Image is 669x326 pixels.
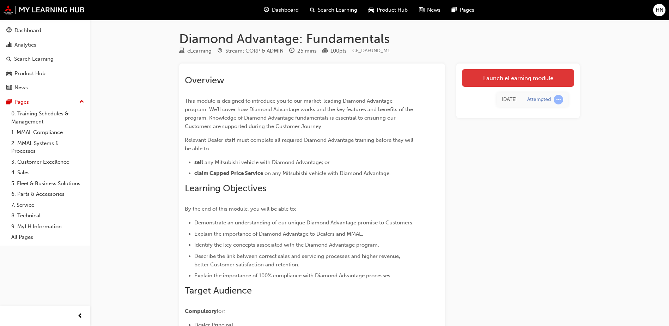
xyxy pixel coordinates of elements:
div: Type [179,47,212,55]
div: Pages [14,98,29,106]
span: Pages [460,6,474,14]
span: Compulsory [185,308,217,314]
a: pages-iconPages [446,3,480,17]
span: learningResourceType_ELEARNING-icon [179,48,184,54]
span: Product Hub [377,6,408,14]
div: eLearning [187,47,212,55]
span: By the end of this module, you will be able to: [185,206,296,212]
a: 2. MMAL Systems & Processes [8,138,87,157]
a: 8. Technical [8,210,87,221]
span: news-icon [419,6,424,14]
span: Demonstrate an understanding of our unique Diamond Advantage promise to Customers. [194,219,414,226]
a: Launch eLearning module [462,69,574,87]
button: Pages [3,96,87,109]
span: news-icon [6,85,12,91]
a: 5. Fleet & Business Solutions [8,178,87,189]
span: prev-icon [78,312,83,321]
span: Overview [185,75,224,86]
div: Tue Aug 05 2025 15:59:30 GMT+1000 (Australian Eastern Standard Time) [502,96,517,104]
a: 1. MMAL Compliance [8,127,87,138]
span: search-icon [6,56,11,62]
a: Analytics [3,38,87,52]
h1: Diamond Advantage: Fundamentals [179,31,580,47]
div: 100 pts [330,47,347,55]
div: Dashboard [14,26,41,35]
button: HN [653,4,665,16]
span: Explain the importance of 100% compliance with Diamond Advantage processes. [194,272,392,279]
span: Relevant Dealer staff must complete all required Diamond Advantage training before they will be a... [185,137,415,152]
div: 25 mins [297,47,317,55]
span: podium-icon [322,48,328,54]
span: for: [217,308,225,314]
span: up-icon [79,97,84,107]
a: 9. MyLH Information [8,221,87,232]
span: target-icon [217,48,223,54]
a: news-iconNews [413,3,446,17]
a: car-iconProduct Hub [363,3,413,17]
div: News [14,84,28,92]
button: DashboardAnalyticsSearch LearningProduct HubNews [3,23,87,96]
span: Identify the key concepts associated with the Diamond Advantage program. [194,242,379,248]
span: on any Mitsubishi vehicle with Diamond Advantage. [264,170,391,176]
span: pages-icon [452,6,457,14]
span: pages-icon [6,99,12,105]
div: Stream [217,47,284,55]
span: Learning Objectives [185,183,266,194]
span: Describe the link between correct sales and servicing processes and higher revenue, better Custom... [194,253,402,268]
span: This module is designed to introduce you to our market-leading Diamond Advantage program. We'll c... [185,98,414,129]
span: learningRecordVerb_ATTEMPT-icon [554,95,563,104]
div: Stream: CORP & ADMIN [225,47,284,55]
span: guage-icon [264,6,269,14]
div: Points [322,47,347,55]
span: car-icon [369,6,374,14]
span: Search Learning [318,6,357,14]
a: guage-iconDashboard [258,3,304,17]
span: Explain the importance of Diamond Advantage to Dealers and MMAL. [194,231,363,237]
div: Attempted [527,96,551,103]
div: Search Learning [14,55,54,63]
span: clock-icon [289,48,294,54]
span: chart-icon [6,42,12,48]
a: 0. Training Schedules & Management [8,108,87,127]
a: Search Learning [3,53,87,66]
span: HN [656,6,663,14]
span: Learning resource code [352,48,390,54]
div: Product Hub [14,70,45,78]
a: News [3,81,87,94]
a: 3. Customer Excellence [8,157,87,168]
a: Dashboard [3,24,87,37]
a: 6. Parts & Accessories [8,189,87,200]
span: any Mitsubishi vehicle with Diamond Advantage; or [205,159,330,165]
span: search-icon [310,6,315,14]
span: claim Capped Price Service [194,170,263,176]
span: Target Audience [185,285,252,296]
span: sell [194,159,203,165]
a: search-iconSearch Learning [304,3,363,17]
span: News [427,6,440,14]
span: Dashboard [272,6,299,14]
span: guage-icon [6,28,12,34]
a: 7. Service [8,200,87,211]
a: Product Hub [3,67,87,80]
a: All Pages [8,232,87,243]
img: mmal [4,5,85,14]
a: 4. Sales [8,167,87,178]
div: Analytics [14,41,36,49]
div: Duration [289,47,317,55]
span: car-icon [6,71,12,77]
